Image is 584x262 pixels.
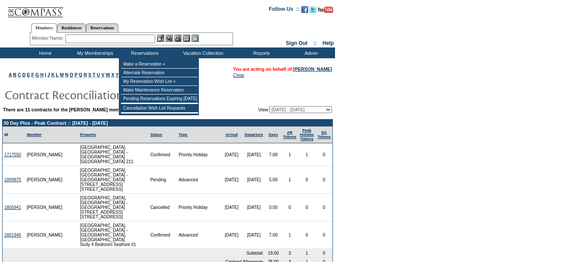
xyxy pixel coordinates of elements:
td: Alternate Reservation [121,69,198,77]
span: :: [313,40,317,46]
td: 0 [316,166,332,194]
td: My Memberships [69,47,119,58]
a: 1801946 [4,233,21,237]
td: Admin [285,47,335,58]
a: P [74,72,77,77]
a: H [40,72,44,77]
a: W [106,72,110,77]
td: [PERSON_NAME] [25,166,64,194]
img: Follow us on Twitter [310,6,316,13]
a: Days [268,133,278,137]
td: [GEOGRAPHIC_DATA], [GEOGRAPHIC_DATA] - [GEOGRAPHIC_DATA][STREET_ADDRESS] [STREET_ADDRESS] [78,194,149,221]
td: Priority Holiday [177,143,220,166]
img: View [166,35,173,42]
img: Impersonate [174,35,182,42]
img: Subscribe to our YouTube Channel [318,6,333,13]
span: You are acting on behalf of: [233,66,332,72]
td: 1 [298,249,316,258]
td: Confirmed [149,143,177,166]
a: Y [115,72,118,77]
td: [PERSON_NAME] [25,221,64,249]
a: V [101,72,104,77]
td: 0.00 [265,194,281,221]
a: Subscribe to our YouTube Channel [318,9,333,14]
td: [DATE] [220,221,242,249]
td: [DATE] [220,166,242,194]
a: Peak HolidayTokens [300,128,314,141]
td: Priority Holiday [177,194,220,221]
a: A [9,72,12,77]
td: [PERSON_NAME] [25,194,64,221]
td: My Reservation Wish List » [121,77,198,86]
td: Cancellation Wish List Requests [121,104,198,113]
td: Advanced [177,221,220,249]
a: N [65,72,68,77]
a: B [13,72,16,77]
td: Id [3,126,25,143]
td: 1 [281,166,298,194]
td: 0 [298,166,316,194]
td: Reports [236,47,285,58]
td: 5.00 [265,166,281,194]
td: Reservations [119,47,169,58]
div: Member Name: [32,35,65,42]
a: K [51,72,55,77]
a: F [31,72,34,77]
td: 1 [281,221,298,249]
a: T [93,72,96,77]
td: [DATE] [243,143,265,166]
a: Sign Out [286,40,307,46]
a: Help [322,40,334,46]
a: L [56,72,58,77]
a: E [27,72,30,77]
td: 3 [281,249,298,258]
td: 0 [316,221,332,249]
td: [GEOGRAPHIC_DATA], [GEOGRAPHIC_DATA] - [GEOGRAPHIC_DATA] [GEOGRAPHIC_DATA] 211 [78,143,149,166]
td: 0 [281,194,298,221]
a: G [35,72,39,77]
a: Member [27,133,42,137]
img: b_calculator.gif [191,35,199,42]
a: 1805941 [4,205,21,210]
a: U [97,72,100,77]
td: 0 [298,221,316,249]
a: 1717550 [4,152,21,157]
td: [DATE] [220,143,242,166]
a: D [22,72,26,77]
td: 0 [298,194,316,221]
td: View: [216,106,332,113]
img: Reservations [183,35,190,42]
a: SGTokens [317,130,331,139]
td: [DATE] [220,194,242,221]
a: Members [31,23,57,33]
td: 1 [298,143,316,166]
td: 7.00 [265,143,281,166]
td: Make Maintenance Reservation [121,86,198,95]
a: X [112,72,115,77]
a: Arrival [225,133,238,137]
a: R [84,72,87,77]
td: Cancelled [149,194,177,221]
td: 0 [316,194,332,221]
td: [DATE] [243,194,265,221]
td: 1 [281,143,298,166]
td: 0 [316,143,332,166]
a: 1809875 [4,177,21,182]
a: J [48,72,50,77]
td: Confirmed [149,221,177,249]
td: Home [19,47,69,58]
a: Q [79,72,82,77]
a: Reservations [86,23,118,32]
td: 30 Day Plus - Peak Contract :: [DATE] - [DATE] [3,120,332,126]
td: [GEOGRAPHIC_DATA], [GEOGRAPHIC_DATA] - [GEOGRAPHIC_DATA][STREET_ADDRESS] [STREET_ADDRESS] [78,166,149,194]
td: [DATE] [243,221,265,249]
a: M [60,72,64,77]
td: Subtotal: [3,249,265,258]
a: Type [179,133,187,137]
a: Departure [245,133,263,137]
img: Become our fan on Facebook [301,6,308,13]
b: There are 11 contracts for the [PERSON_NAME] membership: [3,107,138,112]
td: 0 [316,249,332,258]
img: b_edit.gif [157,35,164,42]
td: [DATE] [243,166,265,194]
